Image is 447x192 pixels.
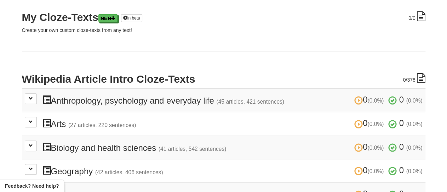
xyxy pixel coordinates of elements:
[159,146,227,152] small: (41 articles, 542 sentences)
[367,168,384,174] small: (0.0%)
[403,73,425,83] div: /378
[408,11,425,22] div: /0
[367,121,384,127] small: (0.0%)
[22,11,425,23] h2: My Cloze-Texts
[5,182,59,190] span: Open feedback widget
[22,27,425,34] p: Create your own custom cloze-texts from any text!
[399,95,404,104] span: 0
[42,142,423,153] h3: Biology and health sciences
[406,98,423,104] small: (0.0%)
[367,98,384,104] small: (0.0%)
[354,118,386,128] span: 0
[42,95,423,105] h3: Anthropology, psychology and everyday life
[354,142,386,152] span: 0
[95,169,163,175] small: (42 articles, 406 sentences)
[22,73,425,85] h2: Wikipedia Article Intro Cloze-Texts
[98,14,118,22] a: New
[406,168,423,174] small: (0.0%)
[367,145,384,151] small: (0.0%)
[403,77,406,83] span: 0
[68,122,136,128] small: (27 articles, 220 sentences)
[354,165,386,175] span: 0
[121,14,142,22] a: in beta
[354,95,386,104] span: 0
[399,142,404,152] span: 0
[408,15,411,21] span: 0
[42,119,423,129] h3: Arts
[399,118,404,128] span: 0
[406,121,423,127] small: (0.0%)
[42,166,423,176] h3: Geography
[399,165,404,175] span: 0
[406,145,423,151] small: (0.0%)
[216,99,284,105] small: (45 articles, 421 sentences)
